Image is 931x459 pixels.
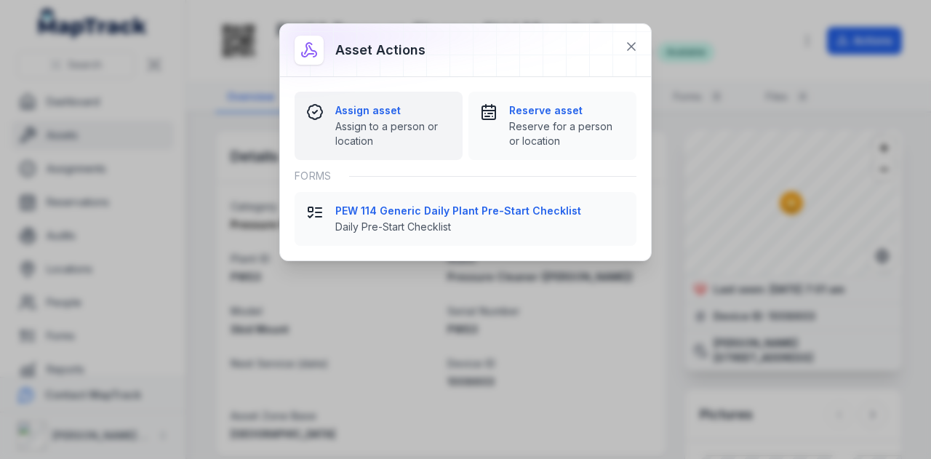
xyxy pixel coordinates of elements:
[335,119,451,148] span: Assign to a person or location
[295,92,463,160] button: Assign assetAssign to a person or location
[295,192,636,246] button: PEW 114 Generic Daily Plant Pre-Start ChecklistDaily Pre-Start Checklist
[509,119,625,148] span: Reserve for a person or location
[295,160,636,192] div: Forms
[335,40,425,60] h3: Asset actions
[335,220,625,234] span: Daily Pre-Start Checklist
[509,103,625,118] strong: Reserve asset
[468,92,636,160] button: Reserve assetReserve for a person or location
[335,103,451,118] strong: Assign asset
[335,204,625,218] strong: PEW 114 Generic Daily Plant Pre-Start Checklist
